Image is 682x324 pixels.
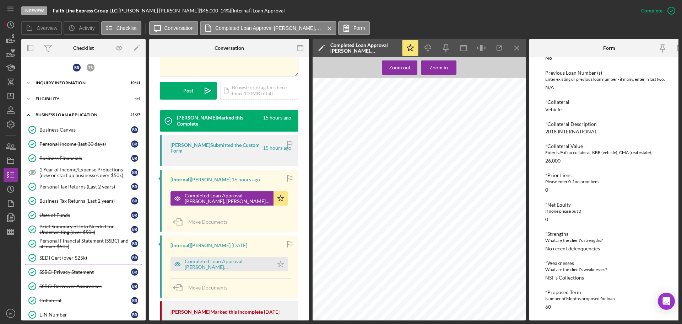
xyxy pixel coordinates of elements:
[545,237,673,244] div: What are the client's strengths?
[545,304,551,310] div: 60
[545,143,673,149] div: *Collateral Value
[634,4,678,18] button: Complete
[545,275,584,281] div: NSF's Collections
[25,208,142,222] a: Uses of FundsBR
[25,137,142,151] a: Personal Income (last 30 days)BR
[177,115,262,126] div: [PERSON_NAME] Marked this Complete
[545,217,548,222] div: 0
[545,70,673,76] div: Previous Loan Number (s)
[64,21,99,35] button: Activity
[25,222,142,237] a: Brief Summary of Info Needed for Underwriting (over $50k)BR
[25,265,142,279] a: SSBCI Privacy StatementBR
[101,21,141,35] button: Checklist
[131,283,138,290] div: B R
[149,21,199,35] button: Conversation
[117,25,137,31] label: Checklist
[545,295,673,302] div: Number of Months proposed for loan
[39,224,131,235] div: Brief Summary of Info Needed for Underwriting (over $50k)
[119,8,200,14] div: [PERSON_NAME] [PERSON_NAME] |
[39,184,131,190] div: Personal Tax Returns (Last 2 years)
[39,198,131,204] div: Business Tax Returns (Last 2 years)
[170,191,288,206] button: Completed Loan Approval [PERSON_NAME], [PERSON_NAME] , [PERSON_NAME] & [PERSON_NAME].pdf
[87,64,94,71] div: T S
[25,237,142,251] a: Personal Financial Statement (SSBCI and all over $50k)BR
[131,197,138,205] div: B R
[128,97,140,101] div: 4 / 4
[39,269,131,275] div: SSBCI Privacy Statement
[131,254,138,261] div: B R
[160,82,217,100] button: Post
[39,255,131,261] div: SEDI Cert (over $25k)
[25,123,142,137] a: Business CanvasBR
[330,42,398,54] div: Completed Loan Approval [PERSON_NAME], [PERSON_NAME] , [PERSON_NAME] & [PERSON_NAME].pdf
[25,165,142,180] a: 1 Year of Income/Expense Projections (new or start up businesses over $50k)BR
[215,45,244,51] div: Conversation
[545,99,673,105] div: *Collateral
[39,212,131,218] div: Uses of Funds
[658,293,675,310] div: Open Intercom Messenger
[79,25,94,31] label: Activity
[131,297,138,304] div: B R
[39,155,131,161] div: Business Financials
[200,7,218,14] span: $45,000
[131,269,138,276] div: B R
[545,172,673,178] div: *Prior Liens
[53,8,119,14] div: |
[545,55,552,61] div: No
[641,4,662,18] div: Complete
[429,60,448,75] div: Zoom in
[185,193,270,204] div: Completed Loan Approval [PERSON_NAME], [PERSON_NAME] , [PERSON_NAME] & [PERSON_NAME].pdf
[170,309,263,315] div: [PERSON_NAME] Marked this Incomplete
[4,306,18,320] button: IV
[25,279,142,293] a: SSBCI Borrower AssurancesBR
[382,60,417,75] button: Zoom out
[25,151,142,165] a: Business FinancialsBR
[170,243,231,248] div: [Internal] [PERSON_NAME]
[39,238,131,249] div: Personal Financial Statement (SSBCI and all over $50k)
[25,194,142,208] a: Business Tax Returns (Last 2 years)BR
[170,257,288,271] button: Completed Loan Approval [PERSON_NAME] [PERSON_NAME].pdf
[545,260,673,266] div: *Weaknesses
[338,21,370,35] button: Form
[332,137,364,140] span: [PERSON_NAME]
[170,177,231,182] div: [Internal] [PERSON_NAME]
[332,206,365,210] span: [PERSON_NAME]
[263,145,291,151] time: 2025-09-12 03:26
[183,82,193,100] div: Post
[545,121,673,127] div: *Collateral Description
[39,312,131,318] div: EIN Number
[128,81,140,85] div: 10 / 11
[36,97,123,101] div: ELIGIBILITY
[37,25,57,31] label: Overview
[131,183,138,190] div: B R
[164,25,194,31] label: Conversation
[25,180,142,194] a: Personal Tax Returns (Last 2 years)BR
[215,25,322,31] label: Completed Loan Approval [PERSON_NAME], [PERSON_NAME] , [PERSON_NAME] & [PERSON_NAME].pdf
[545,231,673,237] div: *Strengths
[73,45,94,51] div: Checklist
[545,246,600,251] div: No recent delenquencies
[185,259,270,270] div: Completed Loan Approval [PERSON_NAME] [PERSON_NAME].pdf
[73,64,81,71] div: B R
[545,290,673,295] div: *Proposed Term
[545,187,548,193] div: 0
[9,312,12,315] text: IV
[131,226,138,233] div: B R
[220,8,230,14] div: 14 %
[170,142,262,154] div: [PERSON_NAME] Submitted the Custom Form
[170,279,234,297] button: Move Documents
[264,309,280,315] time: 2025-09-02 14:34
[545,266,673,273] div: What are the client's weaknesses?
[128,113,140,117] div: 25 / 27
[39,141,131,147] div: Personal Income (last 30 days)
[545,85,554,90] div: N/A
[188,219,227,225] span: Move Documents
[230,8,285,14] div: | [Internal] Loan Approval
[131,140,138,148] div: B R
[545,129,597,134] div: 2018 INTERNATIONAL
[131,126,138,133] div: B R
[421,60,456,75] button: Zoom in
[200,21,336,35] button: Completed Loan Approval [PERSON_NAME], [PERSON_NAME] , [PERSON_NAME] & [PERSON_NAME].pdf
[131,169,138,176] div: B R
[53,7,117,14] b: Faith Line Express Group LLC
